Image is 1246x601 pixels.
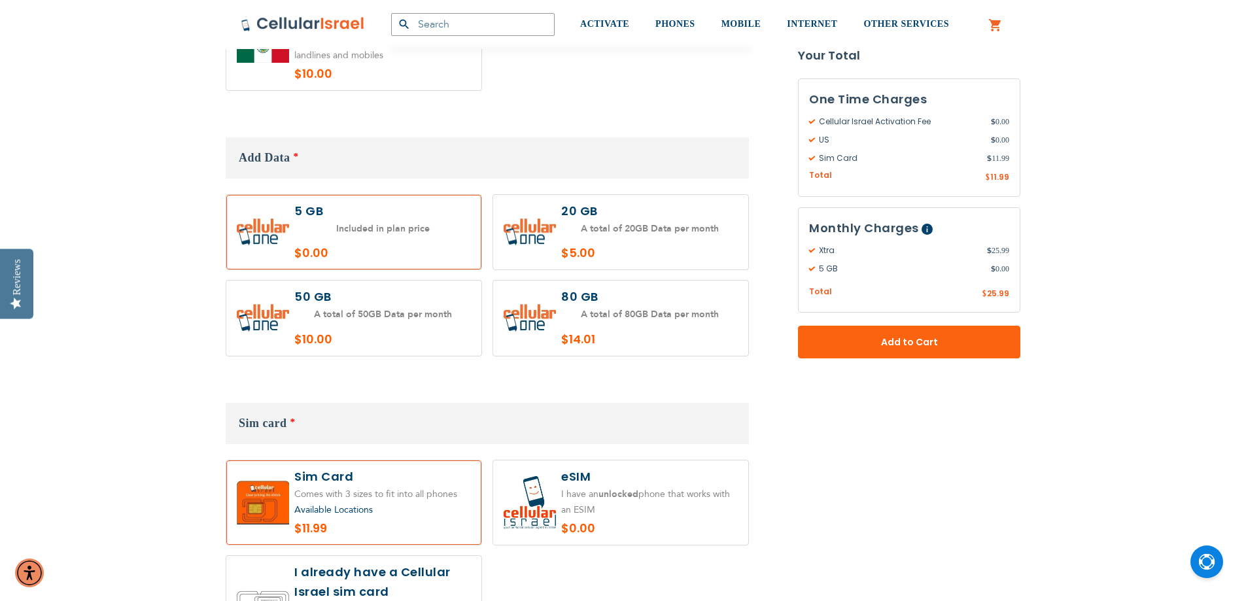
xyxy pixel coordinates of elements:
[987,152,1009,164] span: 11.99
[987,288,1009,299] span: 25.99
[809,134,991,146] span: US
[987,245,992,256] span: $
[809,90,1009,109] h3: One Time Charges
[391,13,555,36] input: Search
[798,46,1020,65] strong: Your Total
[809,152,987,164] span: Sim Card
[239,151,290,164] span: Add Data
[990,171,1009,182] span: 11.99
[991,263,995,275] span: $
[294,504,373,516] a: Available Locations
[809,116,991,128] span: Cellular Israel Activation Fee
[985,172,990,184] span: $
[987,245,1009,256] span: 25.99
[15,558,44,587] div: Accessibility Menu
[987,152,992,164] span: $
[991,116,1009,128] span: 0.00
[655,19,695,29] span: PHONES
[841,335,977,349] span: Add to Cart
[991,134,995,146] span: $
[721,19,761,29] span: MOBILE
[239,417,287,430] span: Sim card
[809,245,987,256] span: Xtra
[991,263,1009,275] span: 0.00
[809,263,991,275] span: 5 GB
[809,169,832,182] span: Total
[991,134,1009,146] span: 0.00
[991,116,995,128] span: $
[241,16,365,32] img: Cellular Israel Logo
[809,286,832,298] span: Total
[982,288,987,300] span: $
[11,259,23,295] div: Reviews
[787,19,837,29] span: INTERNET
[580,19,629,29] span: ACTIVATE
[798,326,1020,358] button: Add to Cart
[863,19,949,29] span: OTHER SERVICES
[922,224,933,235] span: Help
[809,220,919,236] span: Monthly Charges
